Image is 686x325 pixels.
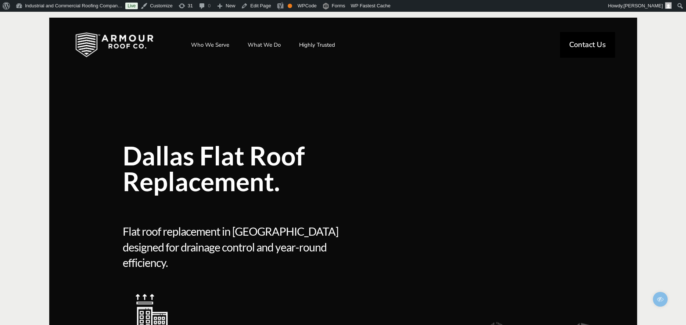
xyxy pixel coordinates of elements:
[184,36,237,54] a: Who We Serve
[569,41,606,49] span: Contact Us
[240,36,288,54] a: What We Do
[288,4,292,8] div: OK
[64,26,165,63] img: Industrial and Commercial Roofing Company | Armour Roof Co.
[125,3,138,9] a: Live
[292,36,342,54] a: Highly Trusted
[560,32,615,58] a: Contact Us
[624,3,663,8] span: [PERSON_NAME]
